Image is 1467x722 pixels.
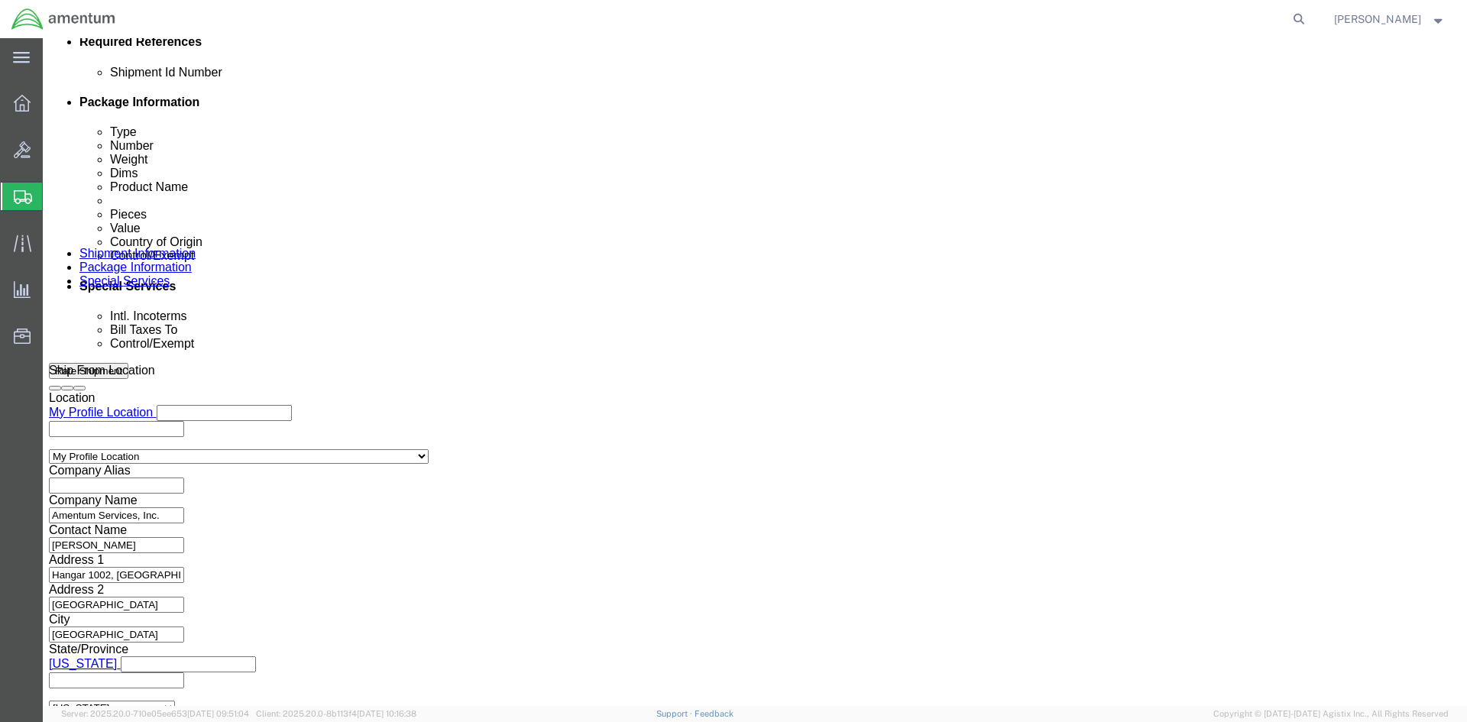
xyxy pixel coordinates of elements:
span: [DATE] 09:51:04 [187,709,249,718]
span: Copyright © [DATE]-[DATE] Agistix Inc., All Rights Reserved [1213,707,1449,720]
button: [PERSON_NAME] [1333,10,1446,28]
a: Feedback [695,709,733,718]
img: logo [11,8,116,31]
span: Norma Scott [1334,11,1421,28]
span: Server: 2025.20.0-710e05ee653 [61,709,249,718]
span: [DATE] 10:16:38 [357,709,416,718]
span: Client: 2025.20.0-8b113f4 [256,709,416,718]
iframe: FS Legacy Container [43,38,1467,706]
a: Support [656,709,695,718]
